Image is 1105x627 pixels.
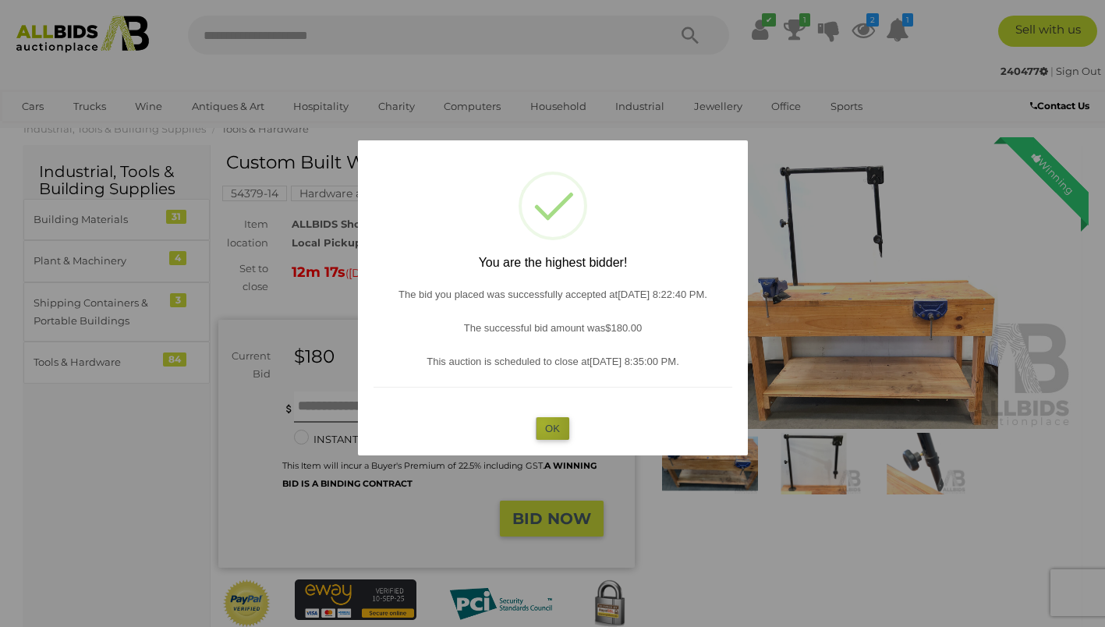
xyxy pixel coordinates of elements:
p: This auction is scheduled to close at . [374,352,732,370]
span: $180.00 [605,322,642,334]
span: [DATE] 8:22:40 PM [618,289,704,300]
h2: You are the highest bidder! [374,256,732,270]
p: The bid you placed was successfully accepted at . [374,285,732,303]
span: [DATE] 8:35:00 PM [590,356,676,367]
button: OK [536,417,569,440]
p: The successful bid amount was [374,319,732,337]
